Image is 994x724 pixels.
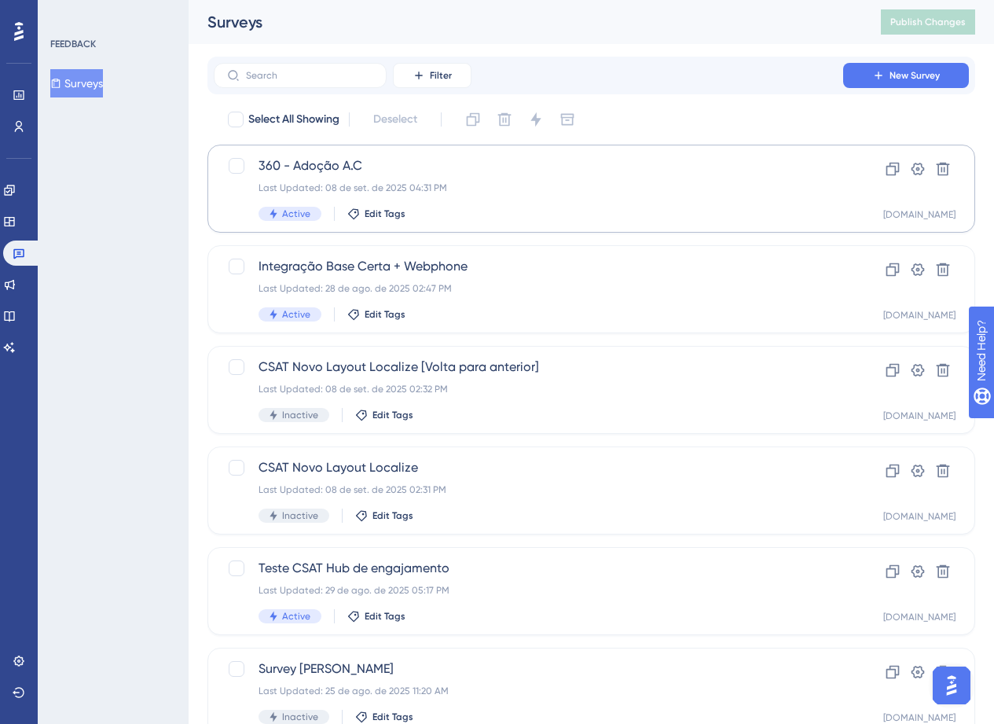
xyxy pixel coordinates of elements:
[365,308,405,321] span: Edit Tags
[50,38,96,50] div: FEEDBACK
[883,510,955,523] div: [DOMAIN_NAME]
[890,16,966,28] span: Publish Changes
[259,257,798,276] span: Integração Base Certa + Webphone
[259,559,798,578] span: Teste CSAT Hub de engajamento
[373,110,417,129] span: Deselect
[881,9,975,35] button: Publish Changes
[365,610,405,623] span: Edit Tags
[259,458,798,477] span: CSAT Novo Layout Localize
[50,69,103,97] button: Surveys
[259,383,798,395] div: Last Updated: 08 de set. de 2025 02:32 PM
[347,308,405,321] button: Edit Tags
[259,483,798,496] div: Last Updated: 08 de set. de 2025 02:31 PM
[259,182,798,194] div: Last Updated: 08 de set. de 2025 04:31 PM
[282,509,318,522] span: Inactive
[259,358,798,377] span: CSAT Novo Layout Localize [Volta para anterior]
[246,70,373,81] input: Search
[207,11,842,33] div: Surveys
[372,711,413,723] span: Edit Tags
[259,156,798,175] span: 360 - Adoção A.C
[355,711,413,723] button: Edit Tags
[259,584,798,597] div: Last Updated: 29 de ago. de 2025 05:17 PM
[282,610,310,623] span: Active
[883,711,955,724] div: [DOMAIN_NAME]
[372,509,413,522] span: Edit Tags
[259,282,798,295] div: Last Updated: 28 de ago. de 2025 02:47 PM
[282,208,310,220] span: Active
[889,69,940,82] span: New Survey
[355,509,413,522] button: Edit Tags
[883,611,955,623] div: [DOMAIN_NAME]
[372,409,413,421] span: Edit Tags
[843,63,969,88] button: New Survey
[883,309,955,322] div: [DOMAIN_NAME]
[37,4,98,23] span: Need Help?
[347,610,405,623] button: Edit Tags
[259,685,798,697] div: Last Updated: 25 de ago. de 2025 11:20 AM
[248,110,339,129] span: Select All Showing
[355,409,413,421] button: Edit Tags
[883,208,955,221] div: [DOMAIN_NAME]
[365,208,405,220] span: Edit Tags
[430,69,452,82] span: Filter
[883,410,955,422] div: [DOMAIN_NAME]
[928,662,975,709] iframe: UserGuiding AI Assistant Launcher
[259,660,798,678] span: Survey [PERSON_NAME]
[393,63,471,88] button: Filter
[282,308,310,321] span: Active
[282,409,318,421] span: Inactive
[347,208,405,220] button: Edit Tags
[359,105,431,134] button: Deselect
[282,711,318,723] span: Inactive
